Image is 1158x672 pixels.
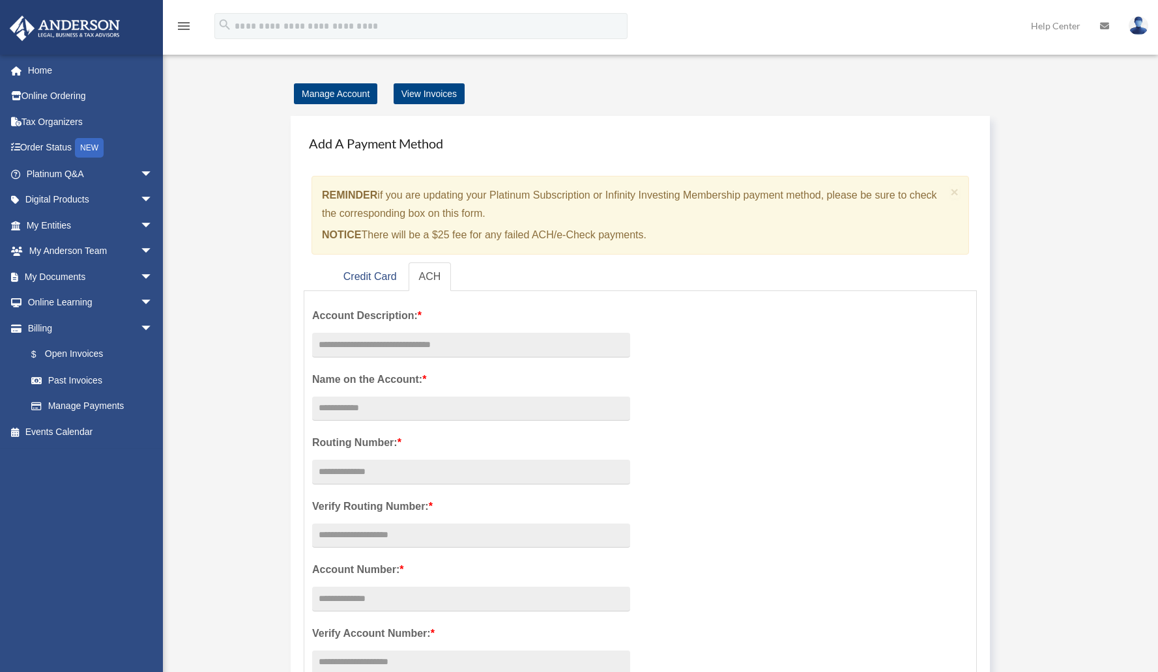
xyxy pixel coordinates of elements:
a: Online Learningarrow_drop_down [9,290,173,316]
a: Order StatusNEW [9,135,173,161]
h4: Add A Payment Method [304,129,977,158]
span: arrow_drop_down [140,212,166,239]
strong: REMINDER [322,189,377,201]
span: arrow_drop_down [140,264,166,290]
a: Billingarrow_drop_down [9,315,173,341]
a: My Entitiesarrow_drop_down [9,212,173,238]
a: Online Ordering [9,83,173,109]
a: Tax Organizers [9,109,173,135]
span: arrow_drop_down [140,187,166,214]
button: Close [951,185,959,199]
span: arrow_drop_down [140,238,166,265]
label: Account Number: [312,561,630,579]
i: menu [176,18,192,34]
label: Routing Number: [312,434,630,452]
a: Manage Payments [18,393,166,419]
a: Past Invoices [18,367,173,393]
a: Digital Productsarrow_drop_down [9,187,173,213]
a: ACH [409,262,452,292]
a: Home [9,57,173,83]
a: Events Calendar [9,419,173,445]
span: × [951,184,959,199]
span: arrow_drop_down [140,290,166,316]
a: My Anderson Teamarrow_drop_down [9,238,173,264]
label: Account Description: [312,307,630,325]
span: arrow_drop_down [140,161,166,188]
a: My Documentsarrow_drop_down [9,264,173,290]
div: NEW [75,138,104,158]
a: Manage Account [294,83,377,104]
a: View Invoices [394,83,465,104]
strong: NOTICE [322,229,361,240]
a: menu [176,23,192,34]
span: $ [38,346,45,363]
a: $Open Invoices [18,341,173,368]
label: Verify Account Number: [312,624,630,643]
img: Anderson Advisors Platinum Portal [6,16,124,41]
a: Platinum Q&Aarrow_drop_down [9,161,173,187]
p: There will be a $25 fee for any failed ACH/e-Check payments. [322,226,946,244]
label: Verify Routing Number: [312,497,630,516]
i: search [218,18,232,32]
a: Credit Card [333,262,407,292]
label: Name on the Account: [312,371,630,389]
div: if you are updating your Platinum Subscription or Infinity Investing Membership payment method, p... [311,176,969,255]
span: arrow_drop_down [140,315,166,342]
img: User Pic [1129,16,1148,35]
